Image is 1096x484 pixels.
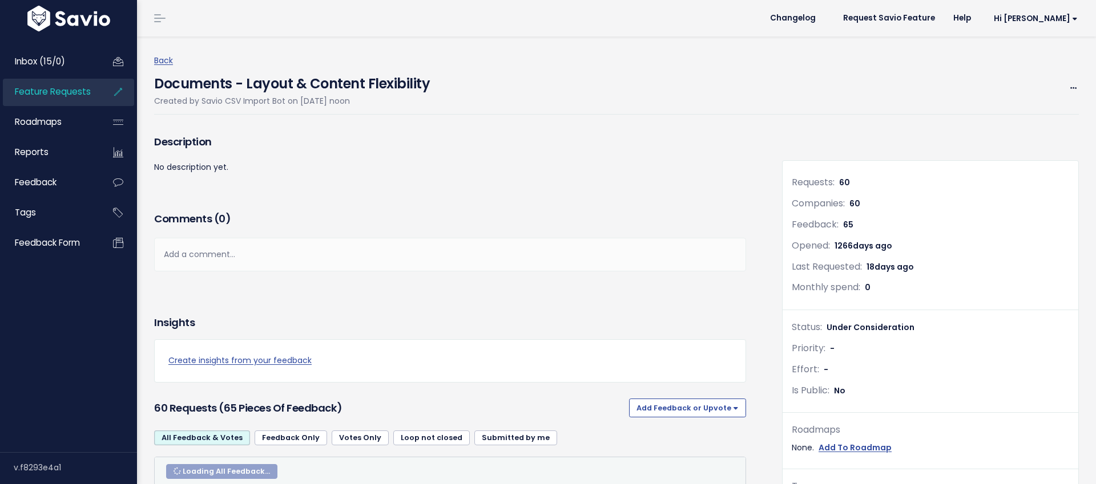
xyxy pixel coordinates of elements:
a: Roadmaps [3,109,95,135]
span: Effort: [792,363,819,376]
h3: Description [154,134,746,150]
button: Add Feedback or Upvote [629,398,746,417]
span: 18 [867,261,914,272]
h4: Documents - Layout & Content Flexibility [154,68,430,94]
a: Tags [3,200,95,226]
a: Loop not closed [393,430,470,445]
a: Feedback [3,169,95,196]
a: Feature Requests [3,79,95,105]
a: Help [944,10,980,27]
span: - [824,364,828,375]
a: Back [154,55,173,66]
a: Feedback Only [255,430,327,445]
a: Create insights from your feedback [168,353,732,368]
div: Roadmaps [792,422,1069,438]
span: Priority: [792,341,825,355]
div: Add a comment... [154,238,746,271]
a: All Feedback & Votes [154,430,250,445]
span: days ago [875,261,914,272]
h3: 60 Requests (65 pieces of Feedback) [154,400,624,416]
a: Add To Roadmap [819,441,892,455]
img: logo-white.9d6f32f41409.svg [25,6,113,31]
span: 60 [849,198,860,209]
span: Requests: [792,176,835,189]
a: Request Savio Feature [834,10,944,27]
span: 65 [843,219,853,230]
a: Hi [PERSON_NAME] [980,10,1087,27]
span: Changelog [770,14,816,22]
span: Companies: [792,197,845,210]
span: - [830,343,835,354]
a: Votes Only [332,430,389,445]
span: Hi [PERSON_NAME] [994,14,1078,23]
a: Feedback form [3,230,95,256]
span: Tags [15,206,36,218]
a: Submitted by me [474,430,557,445]
h3: Comments ( ) [154,211,746,227]
span: Status: [792,320,822,333]
a: Inbox (15/0) [3,48,95,75]
span: days ago [853,240,892,251]
span: Feedback [15,176,57,188]
span: Under Consideration [827,322,914,333]
span: Reports [15,146,49,158]
span: Feature Requests [15,86,91,97]
span: Roadmaps [15,116,62,128]
span: Feedback form [15,237,80,249]
span: Last Requested: [792,260,862,273]
span: 0 [865,282,871,293]
div: v.f8293e4a1 [14,453,137,482]
span: Inbox (15/0) [15,55,65,67]
div: None. [792,441,1069,455]
span: 1266 [835,240,892,251]
a: Reports [3,139,95,165]
span: No [834,385,845,396]
h3: Insights [154,315,195,331]
span: Opened: [792,239,830,252]
span: Monthly spend: [792,280,860,294]
span: 60 [839,177,850,188]
p: No description yet. [154,160,746,174]
span: 0 [219,212,225,226]
span: Feedback: [792,218,839,231]
span: Is Public: [792,384,829,397]
span: Created by Savio CSV Import Bot on [DATE] noon [154,95,350,107]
